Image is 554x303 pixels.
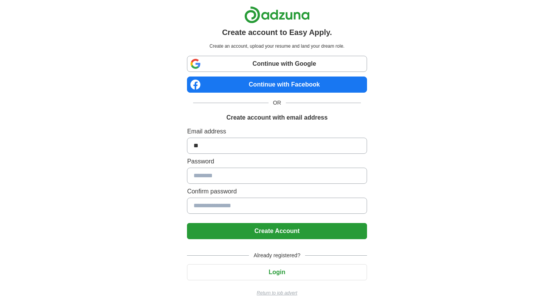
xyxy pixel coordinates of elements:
h1: Create account with email address [226,113,327,122]
p: Create an account, upload your resume and land your dream role. [189,43,365,50]
h1: Create account to Easy Apply. [222,27,332,38]
button: Login [187,264,367,280]
span: OR [269,99,286,107]
span: Already registered? [249,251,305,260]
label: Confirm password [187,187,367,196]
a: Return to job advert [187,290,367,296]
a: Continue with Facebook [187,77,367,93]
a: Login [187,269,367,275]
label: Email address [187,127,367,136]
a: Continue with Google [187,56,367,72]
button: Create Account [187,223,367,239]
img: Adzuna logo [244,6,310,23]
label: Password [187,157,367,166]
